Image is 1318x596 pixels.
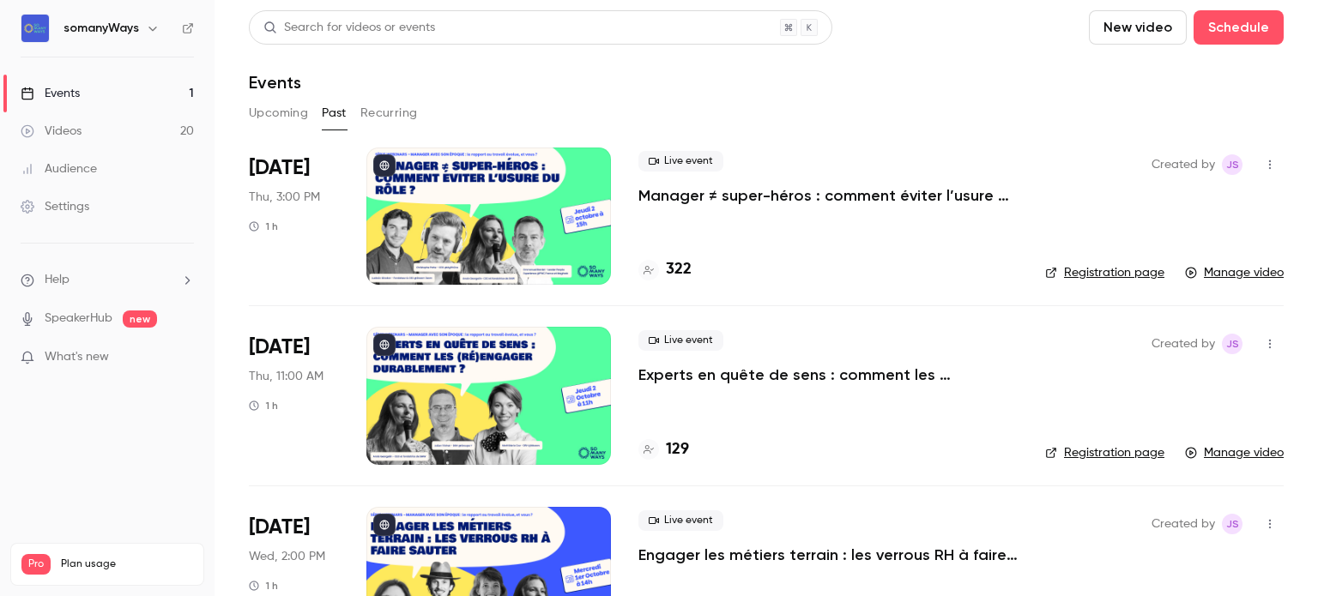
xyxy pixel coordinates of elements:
[249,334,310,361] span: [DATE]
[1226,154,1239,175] span: JS
[249,327,339,464] div: Oct 2 Thu, 11:00 AM (Europe/Paris)
[638,258,692,281] a: 322
[638,151,723,172] span: Live event
[666,258,692,281] h4: 322
[1152,154,1215,175] span: Created by
[638,545,1018,565] a: Engager les métiers terrain : les verrous RH à faire sauter
[1226,334,1239,354] span: JS
[1152,334,1215,354] span: Created by
[1222,154,1242,175] span: Julia Sueur
[1045,444,1164,461] a: Registration page
[21,123,82,140] div: Videos
[638,364,1018,385] a: Experts en quête de sens : comment les (ré)engager durablement ?
[249,189,320,206] span: Thu, 3:00 PM
[1194,10,1284,45] button: Schedule
[1222,514,1242,534] span: Julia Sueur
[1185,444,1284,461] a: Manage video
[21,160,97,178] div: Audience
[360,99,418,127] button: Recurring
[249,220,278,233] div: 1 h
[21,271,194,289] li: help-dropdown-opener
[173,350,194,365] iframe: Noticeable Trigger
[61,557,193,571] span: Plan usage
[249,72,301,93] h1: Events
[249,514,310,541] span: [DATE]
[63,20,139,37] h6: somanyWays
[1089,10,1187,45] button: New video
[123,310,157,328] span: new
[21,15,49,42] img: somanyWays
[638,330,723,351] span: Live event
[1152,514,1215,534] span: Created by
[45,348,109,366] span: What's new
[638,438,689,461] a: 129
[21,85,80,102] div: Events
[21,554,51,575] span: Pro
[249,548,325,565] span: Wed, 2:00 PM
[322,99,347,127] button: Past
[263,19,435,37] div: Search for videos or events
[1185,264,1284,281] a: Manage video
[21,198,89,215] div: Settings
[666,438,689,461] h4: 129
[249,368,323,385] span: Thu, 11:00 AM
[1226,514,1239,534] span: JS
[249,147,339,285] div: Oct 2 Thu, 3:00 PM (Europe/Paris)
[45,271,70,289] span: Help
[249,399,278,412] div: 1 h
[1045,264,1164,281] a: Registration page
[249,579,278,593] div: 1 h
[249,154,310,182] span: [DATE]
[638,510,723,531] span: Live event
[638,185,1018,206] a: Manager ≠ super-héros : comment éviter l’usure du rôle ?
[1222,334,1242,354] span: Julia Sueur
[45,310,112,328] a: SpeakerHub
[249,99,308,127] button: Upcoming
